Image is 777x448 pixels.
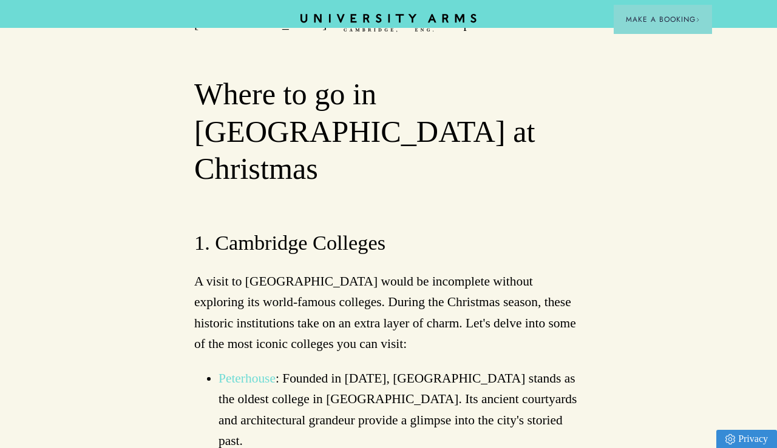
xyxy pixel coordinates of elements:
span: Make a Booking [626,14,700,25]
img: Arrow icon [696,18,700,22]
h2: Where to go in [GEOGRAPHIC_DATA] at Christmas [194,76,583,187]
p: A visit to [GEOGRAPHIC_DATA] would be incomplete without exploring its world-famous colleges. Dur... [194,271,583,354]
a: Peterhouse [219,371,276,386]
h3: 1. Cambridge Colleges [194,229,583,257]
a: Home [300,14,477,33]
a: Privacy [716,430,777,448]
button: Make a BookingArrow icon [614,5,712,34]
img: Privacy [725,434,735,444]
